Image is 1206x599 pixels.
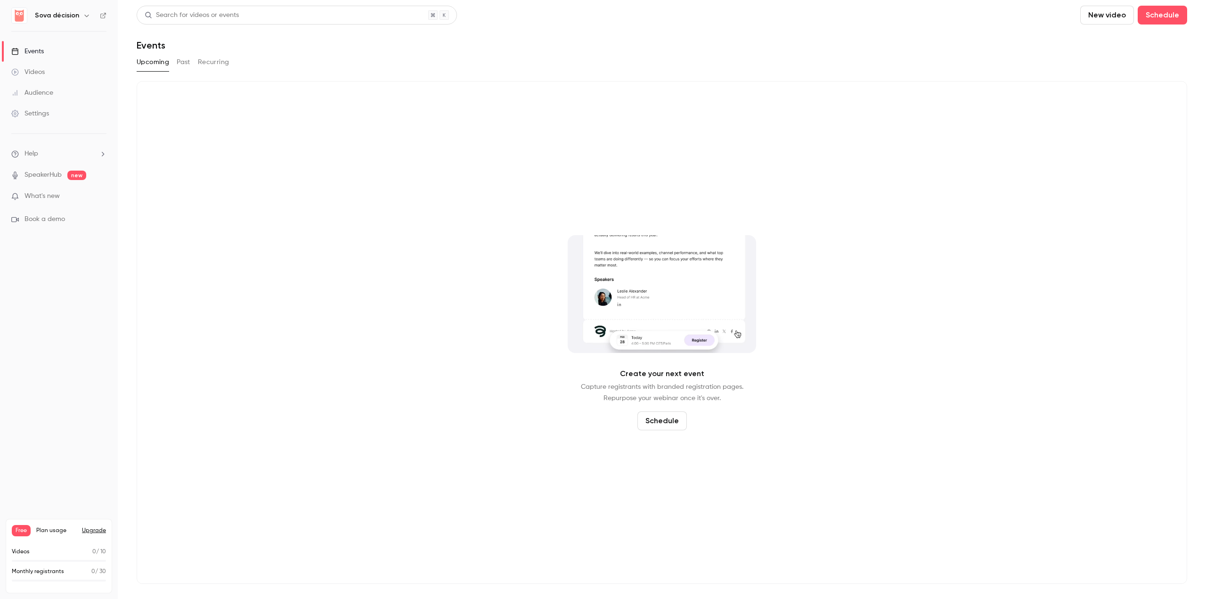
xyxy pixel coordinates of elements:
button: Recurring [198,55,229,70]
span: 0 [91,569,95,574]
p: / 10 [92,548,106,556]
div: Events [11,47,44,56]
iframe: Noticeable Trigger [95,192,106,201]
p: / 30 [91,567,106,576]
button: Schedule [1138,6,1187,25]
span: Book a demo [24,214,65,224]
p: Monthly registrants [12,567,64,576]
button: Upgrade [82,527,106,534]
button: Past [177,55,190,70]
div: Videos [11,67,45,77]
a: SpeakerHub [24,170,62,180]
div: Audience [11,88,53,98]
span: new [67,171,86,180]
span: Plan usage [36,527,76,534]
img: Sova décision [12,8,27,23]
h6: Sova décision [35,11,79,20]
span: What's new [24,191,60,201]
p: Videos [12,548,30,556]
li: help-dropdown-opener [11,149,106,159]
p: Create your next event [620,368,704,379]
button: New video [1080,6,1134,25]
div: Settings [11,109,49,118]
span: Help [24,149,38,159]
span: Free [12,525,31,536]
p: Capture registrants with branded registration pages. Repurpose your webinar once it's over. [581,381,743,404]
button: Schedule [637,411,687,430]
h1: Events [137,40,165,51]
span: 0 [92,549,96,555]
button: Upcoming [137,55,169,70]
div: Search for videos or events [145,10,239,20]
